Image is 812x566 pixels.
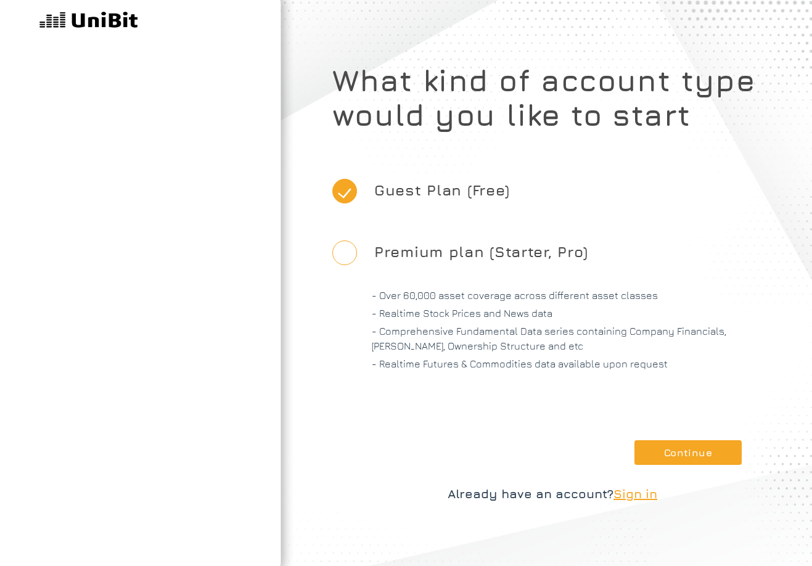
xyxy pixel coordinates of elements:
img: v31kVAdV+ltHqyPP9805dAV0ttielyHdjWdf+P4AoAAAAleaEIAAAAEFwBAABAcAUAAEBwBQAAAMEVAAAABFcAAAAEVwAAABB... [39,10,138,32]
label: Premium plan (Starter, Pro) [364,223,598,280]
p: Already have an account? [332,485,773,503]
button: Continue [634,440,742,465]
p: - Realtime Futures & Commodities data available upon request [372,356,773,371]
span: Sign in [613,486,657,501]
h1: What kind of account type would you like to start [332,63,773,132]
p: - Realtime Stock Prices and News data [372,306,773,321]
p: - Comprehensive Fundamental Data series containing Company Financials, [PERSON_NAME], Ownership S... [372,324,773,353]
iframe: Drift Widget Chat Controller [750,504,797,551]
p: - Over 60,000 asset coverage across different asset classes [372,288,773,303]
label: Guest Plan (Free) [364,162,520,218]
